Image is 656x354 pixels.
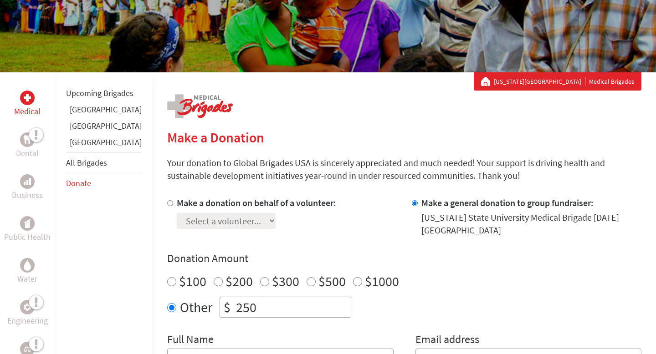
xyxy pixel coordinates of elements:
li: Upcoming Brigades [66,83,142,103]
label: Full Name [167,332,214,349]
label: $100 [179,273,206,290]
label: $1000 [365,273,399,290]
h4: Donation Amount [167,251,641,266]
label: $200 [225,273,253,290]
img: Public Health [24,219,31,228]
p: Public Health [4,231,51,243]
label: Other [180,297,212,318]
a: DentalDental [16,132,39,160]
label: $500 [318,273,346,290]
label: Make a donation on behalf of a volunteer: [177,197,336,208]
a: WaterWater [17,258,37,285]
img: Water [24,260,31,270]
img: Business [24,178,31,185]
li: Donate [66,173,142,193]
label: $300 [272,273,299,290]
label: Make a general donation to group fundraiser: [421,197,594,208]
img: logo-medical.png [167,94,233,118]
li: Guatemala [66,120,142,136]
a: [US_STATE][GEOGRAPHIC_DATA] [494,77,585,86]
img: Medical [24,94,31,101]
div: $ [220,297,234,317]
li: Panama [66,136,142,152]
li: Ghana [66,103,142,120]
div: Public Health [20,216,35,231]
a: EngineeringEngineering [7,300,48,327]
a: BusinessBusiness [12,174,43,202]
input: Enter Amount [234,297,351,317]
label: Email address [415,332,479,349]
a: [GEOGRAPHIC_DATA] [70,121,142,131]
img: Engineering [24,303,31,311]
p: Your donation to Global Brigades USA is sincerely appreciated and much needed! Your support is dr... [167,157,641,182]
img: Dental [24,135,31,144]
div: Business [20,174,35,189]
p: Dental [16,147,39,160]
div: [US_STATE] State University Medical Brigade [DATE] [GEOGRAPHIC_DATA] [421,211,642,237]
a: MedicalMedical [14,91,41,118]
p: Medical [14,105,41,118]
div: Engineering [20,300,35,314]
li: All Brigades [66,152,142,173]
p: Engineering [7,314,48,327]
a: Upcoming Brigades [66,88,133,98]
a: [GEOGRAPHIC_DATA] [70,104,142,115]
a: All Brigades [66,157,107,168]
img: Legal Empowerment [24,346,31,352]
div: Medical [20,91,35,105]
h2: Make a Donation [167,129,641,146]
a: Public HealthPublic Health [4,216,51,243]
p: Business [12,189,43,202]
div: Water [20,258,35,273]
a: Donate [66,178,91,188]
a: [GEOGRAPHIC_DATA] [70,137,142,147]
div: Dental [20,132,35,147]
p: Water [17,273,37,285]
div: Medical Brigades [481,77,634,86]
